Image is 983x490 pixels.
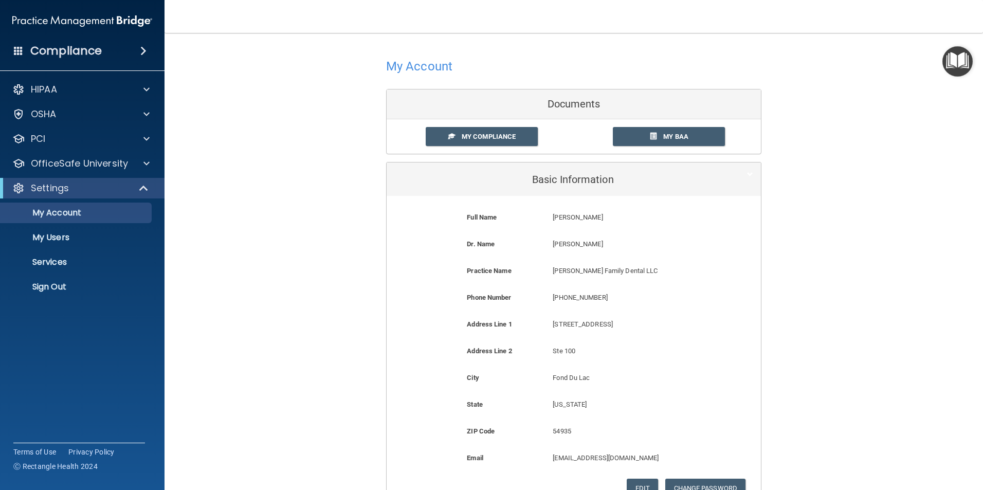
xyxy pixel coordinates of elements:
[467,240,495,248] b: Dr. Name
[467,267,511,275] b: Practice Name
[13,447,56,457] a: Terms of Use
[467,347,512,355] b: Address Line 2
[7,257,147,267] p: Services
[12,11,152,31] img: PMB logo
[467,374,479,382] b: City
[30,44,102,58] h4: Compliance
[553,292,709,304] p: [PHONE_NUMBER]
[553,265,709,277] p: [PERSON_NAME] Family Dental LLC
[553,372,709,384] p: Fond Du Lac
[386,60,452,73] h4: My Account
[31,108,57,120] p: OSHA
[394,168,753,191] a: Basic Information
[553,425,709,438] p: 54935
[467,213,497,221] b: Full Name
[68,447,115,457] a: Privacy Policy
[31,83,57,96] p: HIPAA
[12,182,149,194] a: Settings
[31,182,69,194] p: Settings
[7,232,147,243] p: My Users
[663,133,688,140] span: My BAA
[7,282,147,292] p: Sign Out
[553,452,709,464] p: [EMAIL_ADDRESS][DOMAIN_NAME]
[553,211,709,224] p: [PERSON_NAME]
[553,238,709,250] p: [PERSON_NAME]
[31,133,45,145] p: PCI
[31,157,128,170] p: OfficeSafe University
[553,398,709,411] p: [US_STATE]
[553,318,709,331] p: [STREET_ADDRESS]
[553,345,709,357] p: Ste 100
[467,454,483,462] b: Email
[12,133,150,145] a: PCI
[394,174,722,185] h5: Basic Information
[387,89,761,119] div: Documents
[13,461,98,471] span: Ⓒ Rectangle Health 2024
[12,83,150,96] a: HIPAA
[462,133,516,140] span: My Compliance
[942,46,973,77] button: Open Resource Center
[12,157,150,170] a: OfficeSafe University
[7,208,147,218] p: My Account
[467,294,511,301] b: Phone Number
[467,427,495,435] b: ZIP Code
[467,320,512,328] b: Address Line 1
[467,401,483,408] b: State
[12,108,150,120] a: OSHA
